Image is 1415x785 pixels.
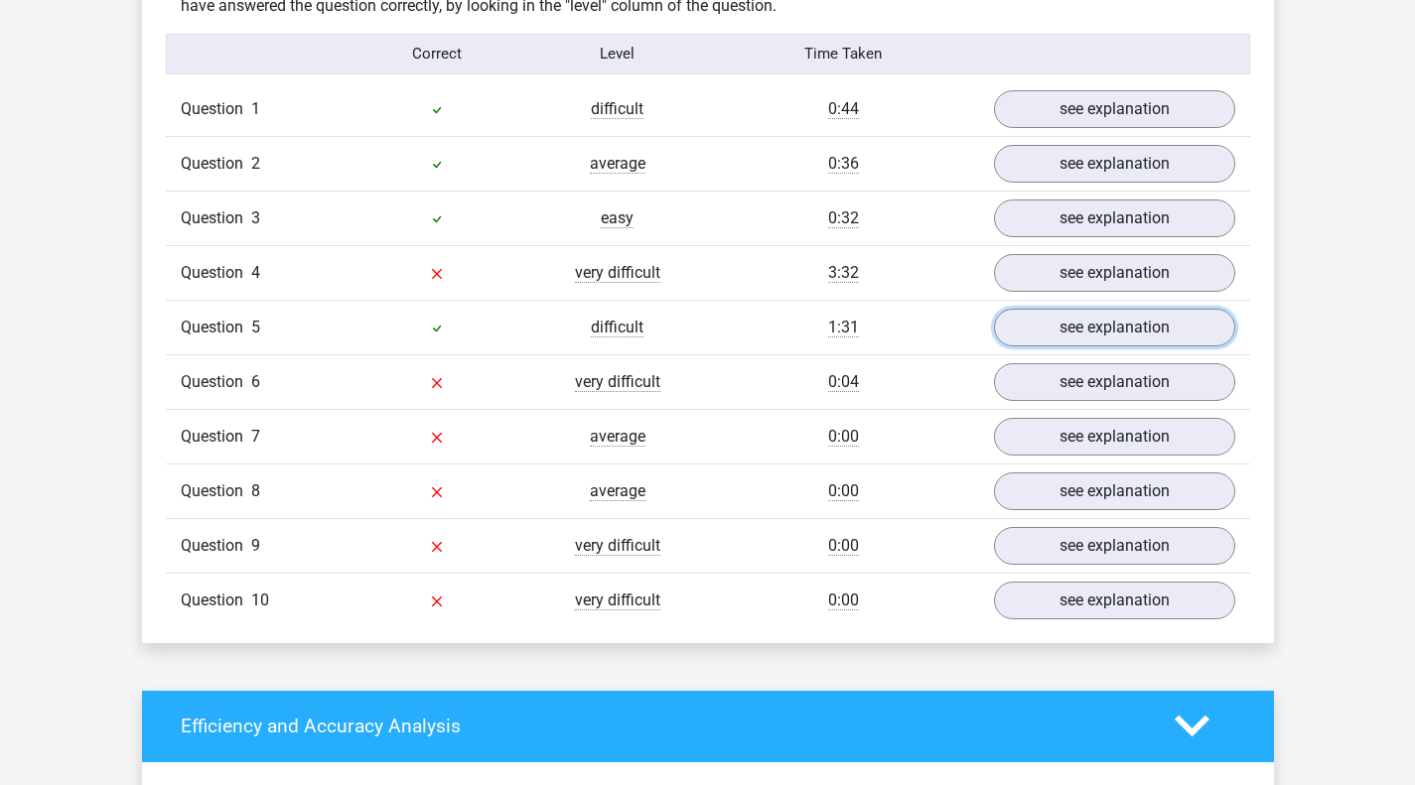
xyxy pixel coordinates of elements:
[591,318,643,337] span: difficult
[591,99,643,119] span: difficult
[181,534,251,558] span: Question
[590,427,645,447] span: average
[994,472,1235,510] a: see explanation
[828,208,859,228] span: 0:32
[251,536,260,555] span: 9
[181,97,251,121] span: Question
[251,590,269,609] span: 10
[994,363,1235,401] a: see explanation
[828,318,859,337] span: 1:31
[251,154,260,173] span: 2
[251,318,260,336] span: 5
[828,481,859,501] span: 0:00
[251,481,260,500] span: 8
[994,527,1235,565] a: see explanation
[994,254,1235,292] a: see explanation
[994,309,1235,346] a: see explanation
[181,715,1145,737] h4: Efficiency and Accuracy Analysis
[575,536,660,556] span: very difficult
[251,208,260,227] span: 3
[601,208,634,228] span: easy
[828,536,859,556] span: 0:00
[575,590,660,610] span: very difficult
[251,263,260,282] span: 4
[251,427,260,446] span: 7
[181,316,251,339] span: Question
[994,582,1235,619] a: see explanation
[828,372,859,392] span: 0:04
[181,152,251,176] span: Question
[828,590,859,610] span: 0:00
[828,263,859,283] span: 3:32
[251,99,260,118] span: 1
[251,372,260,391] span: 6
[347,43,527,65] div: Correct
[590,154,645,174] span: average
[527,43,708,65] div: Level
[994,418,1235,456] a: see explanation
[994,145,1235,183] a: see explanation
[181,261,251,285] span: Question
[575,263,660,283] span: very difficult
[181,206,251,230] span: Question
[575,372,660,392] span: very difficult
[994,199,1235,237] a: see explanation
[590,481,645,501] span: average
[828,154,859,174] span: 0:36
[181,589,251,612] span: Question
[828,427,859,447] span: 0:00
[181,370,251,394] span: Question
[181,479,251,503] span: Question
[828,99,859,119] span: 0:44
[994,90,1235,128] a: see explanation
[181,425,251,449] span: Question
[707,43,978,65] div: Time Taken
